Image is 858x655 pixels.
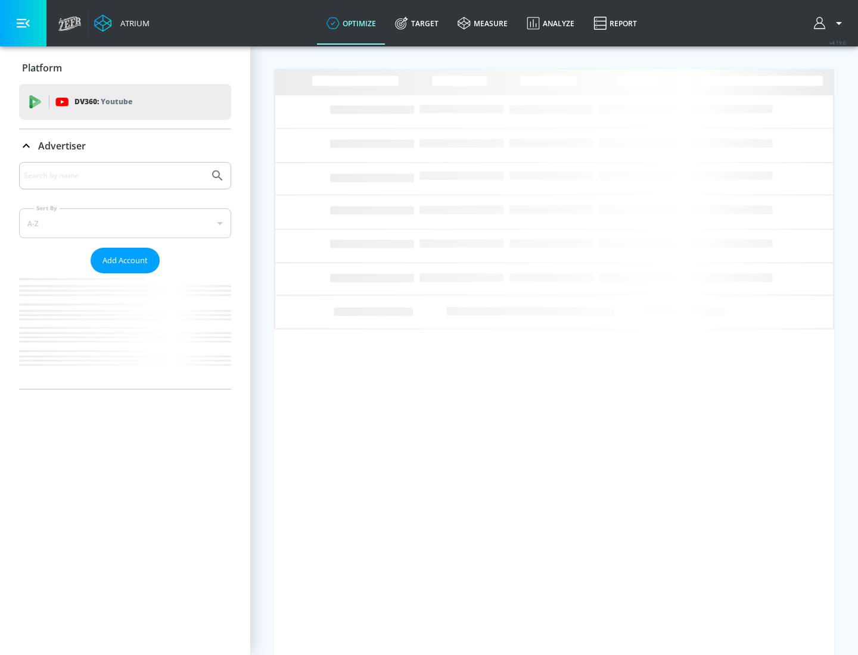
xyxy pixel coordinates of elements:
div: Atrium [116,18,150,29]
input: Search by name [24,168,204,183]
div: DV360: Youtube [19,84,231,120]
span: Add Account [102,254,148,267]
label: Sort By [34,204,60,212]
a: optimize [317,2,386,45]
div: A-Z [19,208,231,238]
p: DV360: [74,95,132,108]
p: Youtube [101,95,132,108]
p: Advertiser [38,139,86,152]
a: measure [448,2,517,45]
p: Platform [22,61,62,74]
div: Platform [19,51,231,85]
nav: list of Advertiser [19,273,231,389]
a: Atrium [94,14,150,32]
a: Report [584,2,646,45]
a: Target [386,2,448,45]
div: Advertiser [19,162,231,389]
span: v 4.19.0 [829,39,846,46]
a: Analyze [517,2,584,45]
div: Advertiser [19,129,231,163]
button: Add Account [91,248,160,273]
